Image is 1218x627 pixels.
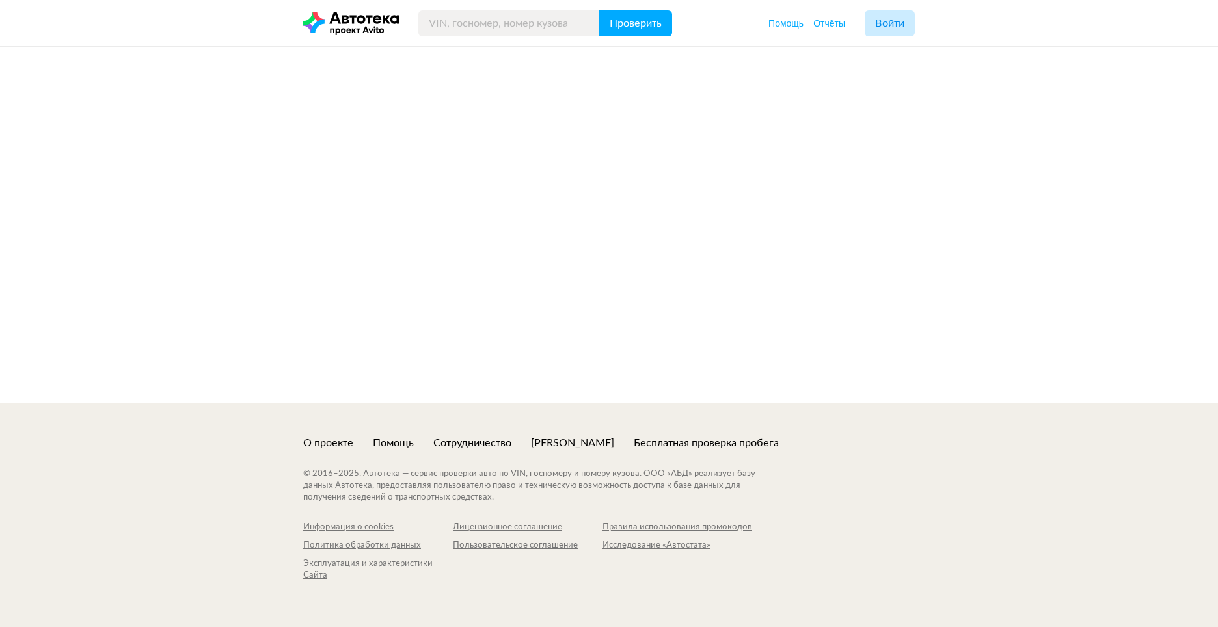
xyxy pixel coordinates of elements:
span: Войти [875,18,904,29]
div: © 2016– 2025 . Автотека — сервис проверки авто по VIN, госномеру и номеру кузова. ООО «АБД» реали... [303,468,781,503]
a: Помощь [373,436,414,450]
button: Проверить [599,10,672,36]
button: Войти [865,10,915,36]
a: О проекте [303,436,353,450]
a: [PERSON_NAME] [531,436,614,450]
a: Лицензионное соглашение [453,522,602,533]
input: VIN, госномер, номер кузова [418,10,600,36]
a: Информация о cookies [303,522,453,533]
span: Отчёты [813,18,845,29]
a: Сотрудничество [433,436,511,450]
a: Отчёты [813,17,845,30]
a: Бесплатная проверка пробега [634,436,779,450]
span: Проверить [610,18,662,29]
a: Пользовательское соглашение [453,540,602,552]
span: Помощь [768,18,804,29]
a: Эксплуатация и характеристики Сайта [303,558,453,581]
a: Правила использования промокодов [602,522,752,533]
a: Политика обработки данных [303,540,453,552]
a: Исследование «Автостата» [602,540,752,552]
a: Помощь [768,17,804,30]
